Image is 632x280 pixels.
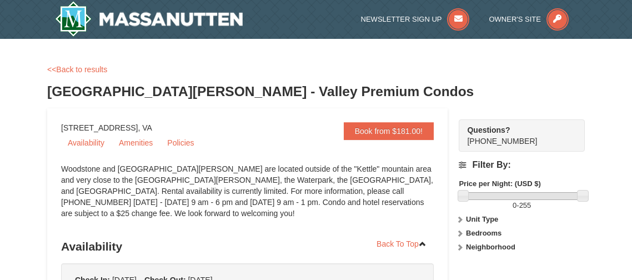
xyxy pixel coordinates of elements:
[61,163,434,230] div: Woodstone and [GEOGRAPHIC_DATA][PERSON_NAME] are located outside of the "Kettle" mountain area an...
[361,15,470,23] a: Newsletter Sign Up
[466,243,515,251] strong: Neighborhood
[459,200,585,211] label: -
[519,201,531,209] span: 255
[513,201,516,209] span: 0
[467,126,510,134] strong: Questions?
[466,229,501,237] strong: Bedrooms
[112,134,159,151] a: Amenities
[61,134,111,151] a: Availability
[55,1,243,37] a: Massanutten Resort
[61,236,434,258] h3: Availability
[160,134,200,151] a: Policies
[489,15,569,23] a: Owner's Site
[459,179,540,188] strong: Price per Night: (USD $)
[467,124,565,146] span: [PHONE_NUMBER]
[47,81,585,103] h3: [GEOGRAPHIC_DATA][PERSON_NAME] - Valley Premium Condos
[55,1,243,37] img: Massanutten Resort Logo
[459,160,585,170] h4: Filter By:
[369,236,434,252] a: Back To Top
[489,15,541,23] span: Owner's Site
[344,122,434,140] a: Book from $181.00!
[47,65,107,74] a: <<Back to results
[361,15,442,23] span: Newsletter Sign Up
[466,215,498,223] strong: Unit Type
